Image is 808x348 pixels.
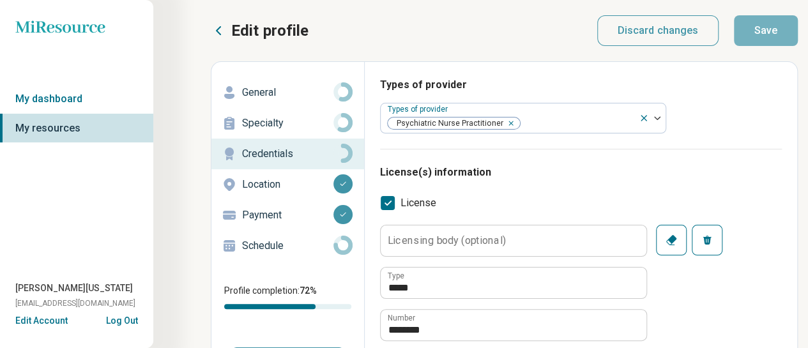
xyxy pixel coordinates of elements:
span: 72 % [300,285,317,296]
p: Location [242,177,333,192]
span: [PERSON_NAME][US_STATE] [15,282,133,295]
label: Licensing body (optional) [388,235,506,245]
p: Schedule [242,238,333,253]
input: credential.licenses.0.name [381,268,646,298]
label: Number [388,314,415,322]
p: Edit profile [231,20,309,41]
h3: Types of provider [380,77,782,93]
span: Psychiatric Nurse Practitioner [388,117,507,130]
span: [EMAIL_ADDRESS][DOMAIN_NAME] [15,298,135,309]
div: Profile completion: [211,276,364,317]
a: Specialty [211,108,364,139]
a: Payment [211,200,364,231]
p: General [242,85,333,100]
div: Profile completion [224,304,351,309]
h3: License(s) information [380,165,782,180]
a: General [211,77,364,108]
a: Credentials [211,139,364,169]
button: Log Out [106,314,138,324]
label: Types of provider [388,105,450,114]
p: Credentials [242,146,333,162]
button: Edit Account [15,314,68,328]
button: Discard changes [597,15,719,46]
a: Location [211,169,364,200]
p: Payment [242,208,333,223]
span: License [400,195,436,211]
p: Specialty [242,116,333,131]
label: Type [388,272,404,280]
a: Schedule [211,231,364,261]
button: Save [734,15,798,46]
button: Edit profile [211,20,309,41]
